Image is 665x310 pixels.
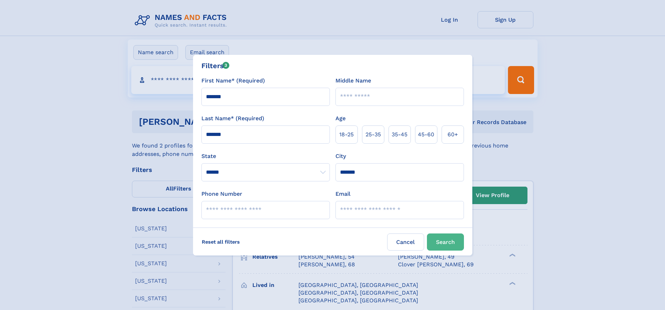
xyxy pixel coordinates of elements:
button: Search [427,233,464,251]
div: Filters [201,60,230,71]
label: Phone Number [201,190,242,198]
label: Middle Name [335,77,371,85]
label: Cancel [387,233,424,251]
label: Last Name* (Required) [201,114,264,123]
label: First Name* (Required) [201,77,265,85]
label: State [201,152,330,160]
span: 35‑45 [392,130,407,139]
label: City [335,152,346,160]
span: 45‑60 [418,130,434,139]
span: 25‑35 [365,130,381,139]
span: 18‑25 [339,130,354,139]
span: 60+ [448,130,458,139]
label: Age [335,114,346,123]
label: Reset all filters [197,233,244,250]
label: Email [335,190,350,198]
